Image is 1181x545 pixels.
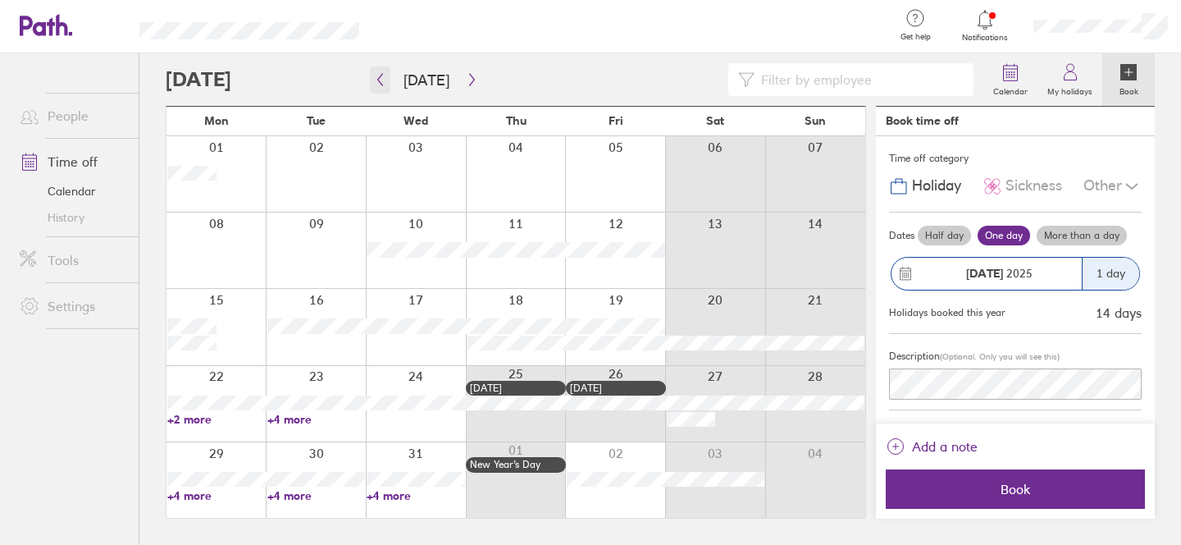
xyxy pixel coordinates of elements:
a: Calendar [7,178,139,204]
span: Add a note [912,433,978,460]
div: Other [1083,171,1142,202]
a: +4 more [267,488,366,503]
label: Half day [918,226,971,245]
a: Settings [7,290,139,323]
span: Sickness [1005,177,1062,195]
a: Notifications [959,8,1012,43]
div: 14 days [1096,305,1142,320]
button: [DATE] 20251 day [889,249,1142,299]
span: 2025 [966,267,1033,280]
span: Tue [307,114,326,127]
a: History [7,204,139,231]
a: Book [1102,53,1155,106]
label: My holidays [1037,82,1102,97]
a: My holidays [1037,53,1102,106]
span: Sun [805,114,826,127]
span: Wed [404,114,428,127]
a: Tools [7,244,139,277]
span: Get help [889,32,942,42]
a: +2 more [167,412,266,427]
span: Description [889,350,940,362]
button: Add a note [886,433,978,460]
div: [DATE] [570,382,662,394]
a: People [7,99,139,132]
strong: [DATE] [966,266,1003,281]
a: +4 more [367,488,465,503]
div: Holidays booked this year [889,307,1005,318]
a: Time off [7,145,139,178]
a: +4 more [267,412,366,427]
div: Time off category [889,146,1142,171]
span: Thu [506,114,527,127]
span: Fri [609,114,623,127]
div: 1 day [1082,258,1139,290]
div: New Year’s Day [470,459,562,470]
span: Mon [204,114,229,127]
label: Calendar [983,82,1037,97]
label: One day [978,226,1030,245]
span: Holiday [912,177,961,195]
button: Book [886,469,1145,509]
div: Book time off [886,114,959,127]
label: Book [1110,82,1148,97]
button: [DATE] [390,66,463,94]
div: [DATE] [470,382,562,394]
a: +4 more [167,488,266,503]
a: Calendar [983,53,1037,106]
span: Notifications [959,33,1012,43]
span: Sat [706,114,724,127]
span: Dates [889,230,914,241]
input: Filter by employee [755,64,964,95]
span: Book [897,482,1133,497]
span: (Optional. Only you will see this) [940,351,1060,362]
label: More than a day [1037,226,1127,245]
